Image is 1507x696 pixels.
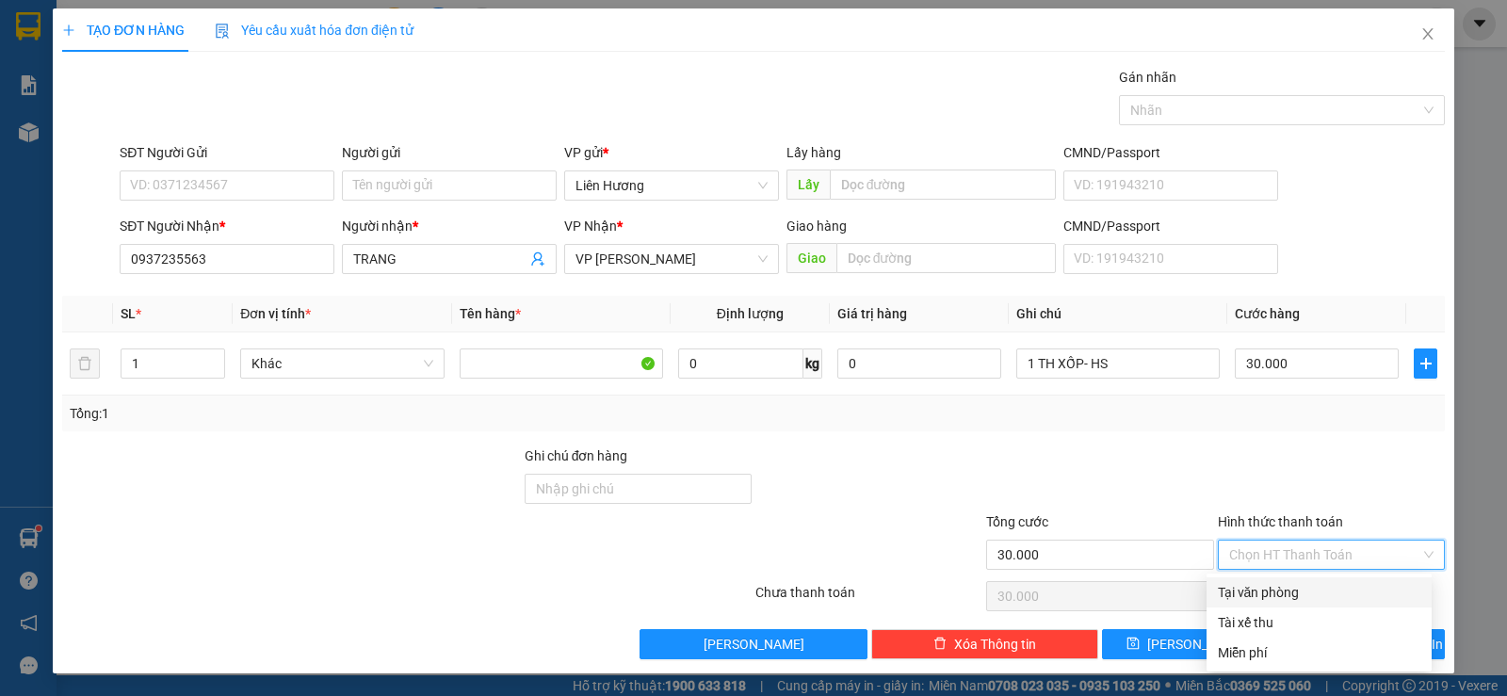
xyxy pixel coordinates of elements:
span: Lấy hàng [786,145,841,160]
button: deleteXóa Thông tin [871,629,1098,659]
span: delete [933,637,947,652]
span: Đơn vị tính [240,306,311,321]
span: Khác [251,349,432,378]
input: VD: Bàn, Ghế [460,348,663,379]
button: plus [1414,348,1437,379]
span: Tổng cước [986,514,1048,529]
div: CMND/Passport [1063,216,1278,236]
span: Cước hàng [1235,306,1300,321]
div: Tài xế thu [1218,612,1420,633]
span: [PERSON_NAME] [704,634,804,655]
span: [PERSON_NAME] [1147,634,1248,655]
span: Yêu cầu xuất hóa đơn điện tử [215,23,413,38]
input: Ghi Chú [1016,348,1220,379]
button: delete [70,348,100,379]
span: SL [121,306,136,321]
span: Giao [786,243,836,273]
img: icon [215,24,230,39]
div: SĐT Người Nhận [120,216,334,236]
button: [PERSON_NAME] [640,629,867,659]
span: Tên hàng [460,306,521,321]
span: plus [62,24,75,37]
div: Chưa thanh toán [753,582,984,615]
div: Miễn phí [1218,642,1420,663]
div: Tổng: 1 [70,403,583,424]
span: plus [1415,356,1436,371]
button: Close [1402,8,1454,61]
span: Định lượng [717,306,784,321]
span: Lấy [786,170,830,200]
span: TẠO ĐƠN HÀNG [62,23,185,38]
span: save [1126,637,1140,652]
div: Người gửi [342,142,557,163]
span: Giá trị hàng [837,306,907,321]
div: SĐT Người Gửi [120,142,334,163]
span: close [1420,26,1435,41]
div: Người nhận [342,216,557,236]
input: Dọc đường [836,243,1057,273]
label: Ghi chú đơn hàng [525,448,628,463]
input: Dọc đường [830,170,1057,200]
label: Gán nhãn [1119,70,1176,85]
div: Tại văn phòng [1218,582,1420,603]
div: CMND/Passport [1063,142,1278,163]
span: user-add [530,251,545,267]
th: Ghi chú [1009,296,1227,332]
span: VP Nhận [564,219,617,234]
span: Xóa Thông tin [954,634,1036,655]
input: 0 [837,348,1001,379]
button: save[PERSON_NAME] [1102,629,1272,659]
span: Liên Hương [575,171,768,200]
span: kg [803,348,822,379]
span: Giao hàng [786,219,847,234]
label: Hình thức thanh toán [1218,514,1343,529]
span: VP Phan Rí [575,245,768,273]
input: Ghi chú đơn hàng [525,474,752,504]
div: VP gửi [564,142,779,163]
